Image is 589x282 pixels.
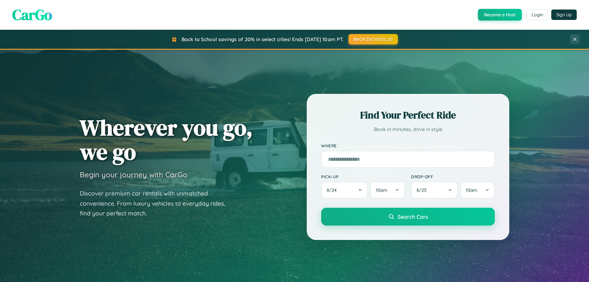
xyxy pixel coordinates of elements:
span: Back to School savings of 20% in select cities! Ends [DATE] 10am PT. [182,36,344,42]
p: Discover premium car rentals with unmatched convenience. From luxury vehicles to everyday rides, ... [80,188,233,218]
button: BACK2SCHOOL20 [348,34,398,44]
span: 10am [466,187,477,193]
button: 8/24 [321,182,368,199]
button: 10am [370,182,405,199]
h1: Wherever you go, we go [80,115,253,164]
h3: Begin your journey with CarGo [80,170,187,179]
button: Become a Host [478,9,522,21]
p: Book in minutes, drive in style [321,125,495,134]
span: 8 / 25 [417,187,429,193]
button: Search Cars [321,208,495,226]
span: Search Cars [398,213,428,220]
button: Sign Up [551,10,577,20]
h2: Find Your Perfect Ride [321,108,495,122]
button: 8/25 [411,182,458,199]
button: Login [526,9,548,20]
span: 10am [376,187,387,193]
span: 8 / 24 [327,187,340,193]
span: CarGo [12,5,52,25]
label: Pick-up [321,174,405,179]
label: Drop-off [411,174,495,179]
label: Where [321,143,495,148]
button: 10am [460,182,495,199]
